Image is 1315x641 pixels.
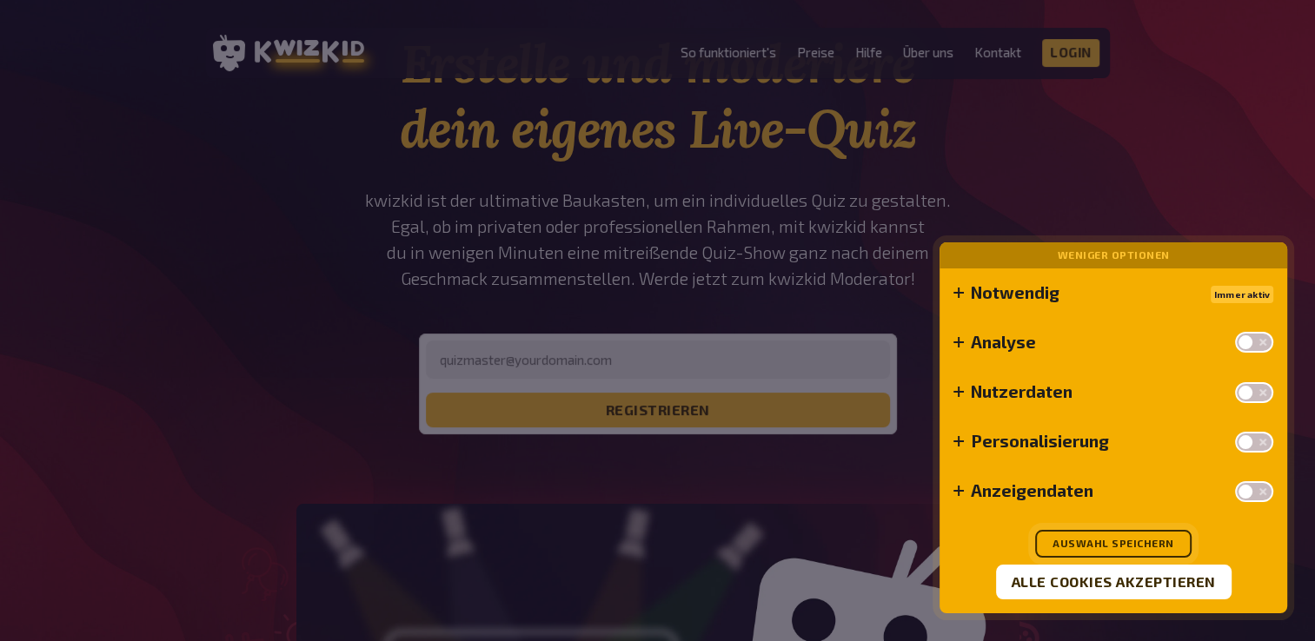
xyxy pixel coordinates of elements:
[953,331,1273,353] summary: Analyse
[953,431,1273,453] summary: Personalisierung
[1035,530,1192,558] button: Auswahl speichern
[953,480,1273,502] summary: Anzeigendaten
[996,565,1232,599] button: Alle Cookies akzeptieren
[953,282,1273,303] summary: NotwendigImmer aktiv
[953,380,1273,402] summary: Nutzerdaten
[1058,249,1170,261] button: Weniger Optionen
